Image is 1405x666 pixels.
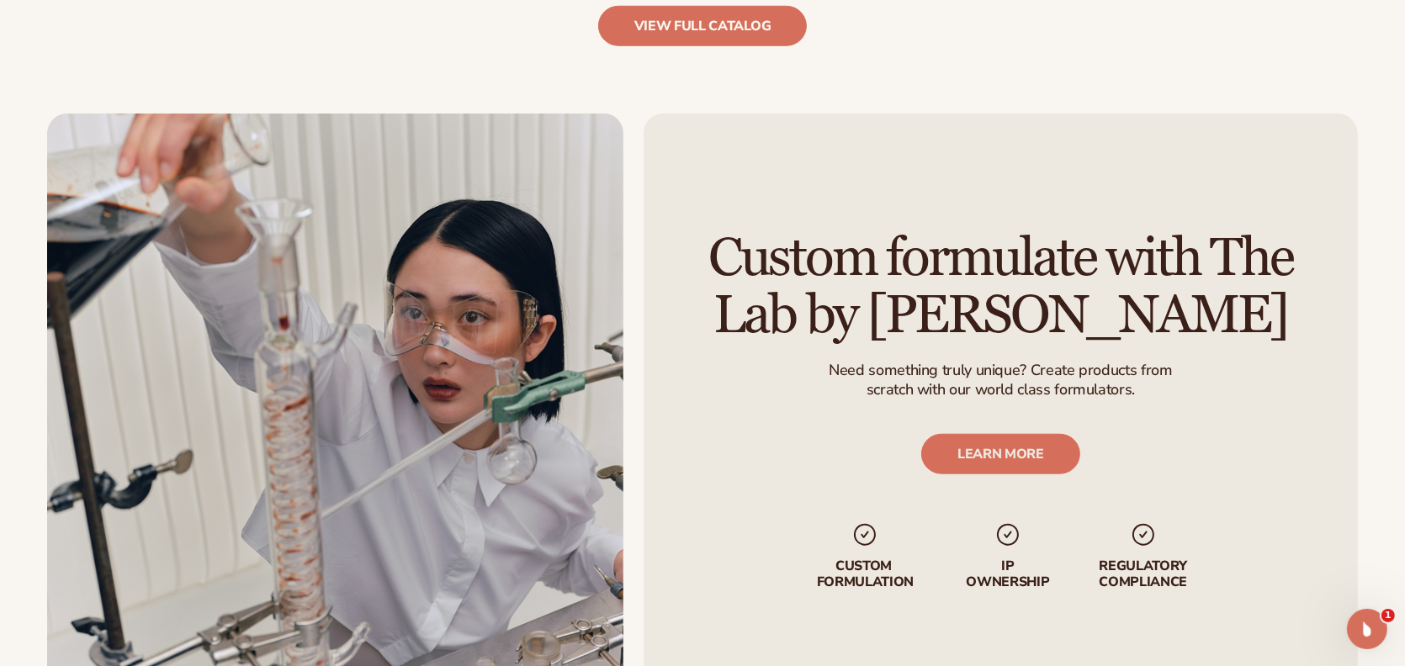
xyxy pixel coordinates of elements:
a: LEARN MORE [921,433,1080,473]
a: view full catalog [598,6,808,46]
p: scratch with our world class formulators. [829,380,1172,399]
img: checkmark_svg [994,521,1021,547]
p: regulatory compliance [1098,558,1189,589]
img: checkmark_svg [1130,521,1157,547]
img: checkmark_svg [852,521,879,547]
p: Custom formulation [813,558,918,589]
iframe: Intercom live chat [1347,609,1387,649]
h2: Custom formulate with The Lab by [PERSON_NAME] [691,230,1311,343]
span: 1 [1381,609,1395,622]
p: Need something truly unique? Create products from [829,361,1172,380]
p: IP Ownership [965,558,1051,589]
